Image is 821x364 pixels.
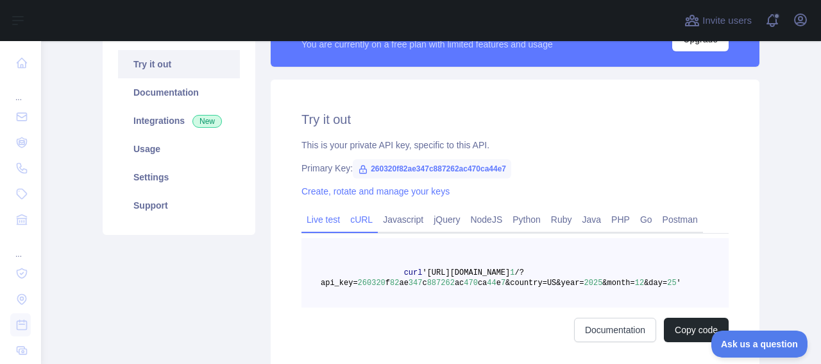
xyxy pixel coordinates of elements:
[574,318,656,342] a: Documentation
[478,279,487,288] span: ca
[711,331,808,358] iframe: Toggle Customer Support
[118,163,240,191] a: Settings
[507,209,546,230] a: Python
[584,279,603,288] span: 2025
[510,268,514,277] span: 1
[577,209,607,230] a: Java
[301,38,553,51] div: You are currently on a free plan with limited features and usage
[664,318,729,342] button: Copy code
[118,107,240,135] a: Integrations New
[353,159,511,178] span: 260320f82ae347c887262ac470ca44e7
[635,209,657,230] a: Go
[422,268,510,277] span: '[URL][DOMAIN_NAME]
[505,279,584,288] span: &country=US&year=
[682,10,754,31] button: Invite users
[422,279,427,288] span: c
[487,279,496,288] span: 44
[667,279,676,288] span: 25
[358,279,385,288] span: 260320
[345,209,378,230] a: cURL
[378,209,428,230] a: Javascript
[390,279,399,288] span: 82
[118,50,240,78] a: Try it out
[118,191,240,220] a: Support
[455,279,464,288] span: ac
[602,279,634,288] span: &month=
[496,279,501,288] span: e
[606,209,635,230] a: PHP
[657,209,703,230] a: Postman
[427,279,455,288] span: 887262
[404,268,423,277] span: curl
[118,78,240,107] a: Documentation
[399,279,408,288] span: ae
[385,279,390,288] span: f
[702,13,752,28] span: Invite users
[501,279,505,288] span: 7
[301,186,450,196] a: Create, rotate and manage your keys
[301,139,729,152] div: This is your private API key, specific to this API.
[464,279,478,288] span: 470
[465,209,507,230] a: NodeJS
[635,279,644,288] span: 12
[301,209,345,230] a: Live test
[118,135,240,163] a: Usage
[428,209,465,230] a: jQuery
[10,234,31,259] div: ...
[644,279,667,288] span: &day=
[301,162,729,175] div: Primary Key:
[301,110,729,128] h2: Try it out
[677,279,681,288] span: '
[192,115,222,128] span: New
[10,77,31,103] div: ...
[409,279,423,288] span: 347
[546,209,577,230] a: Ruby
